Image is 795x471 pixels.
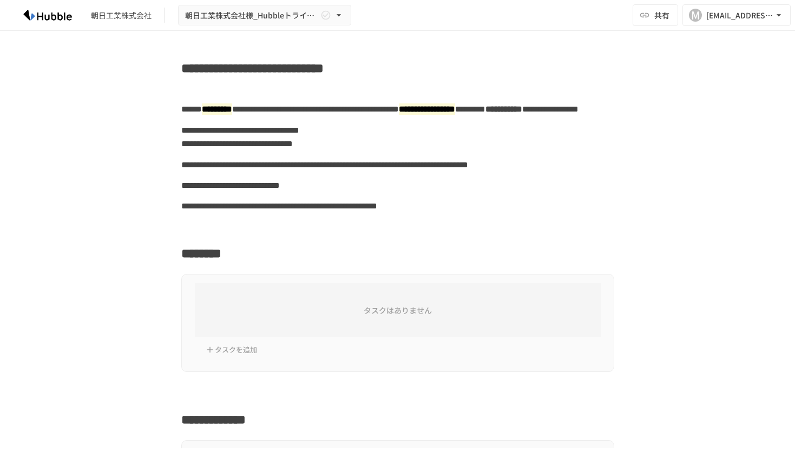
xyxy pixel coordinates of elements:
button: M[EMAIL_ADDRESS][DOMAIN_NAME] [682,4,791,26]
button: 共有 [633,4,678,26]
div: 朝日工業株式会社 [91,10,152,21]
button: 朝日工業株式会社様_Hubbleトライアル導入資料 [178,5,351,26]
button: タスクを追加 [203,342,260,358]
span: 朝日工業株式会社様_Hubbleトライアル導入資料 [185,9,318,22]
div: [EMAIL_ADDRESS][DOMAIN_NAME] [706,9,773,22]
div: M [689,9,702,22]
img: HzDRNkGCf7KYO4GfwKnzITak6oVsp5RHeZBEM1dQFiQ [13,6,82,24]
h6: タスクはありません [195,304,601,316]
span: 共有 [654,9,669,21]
